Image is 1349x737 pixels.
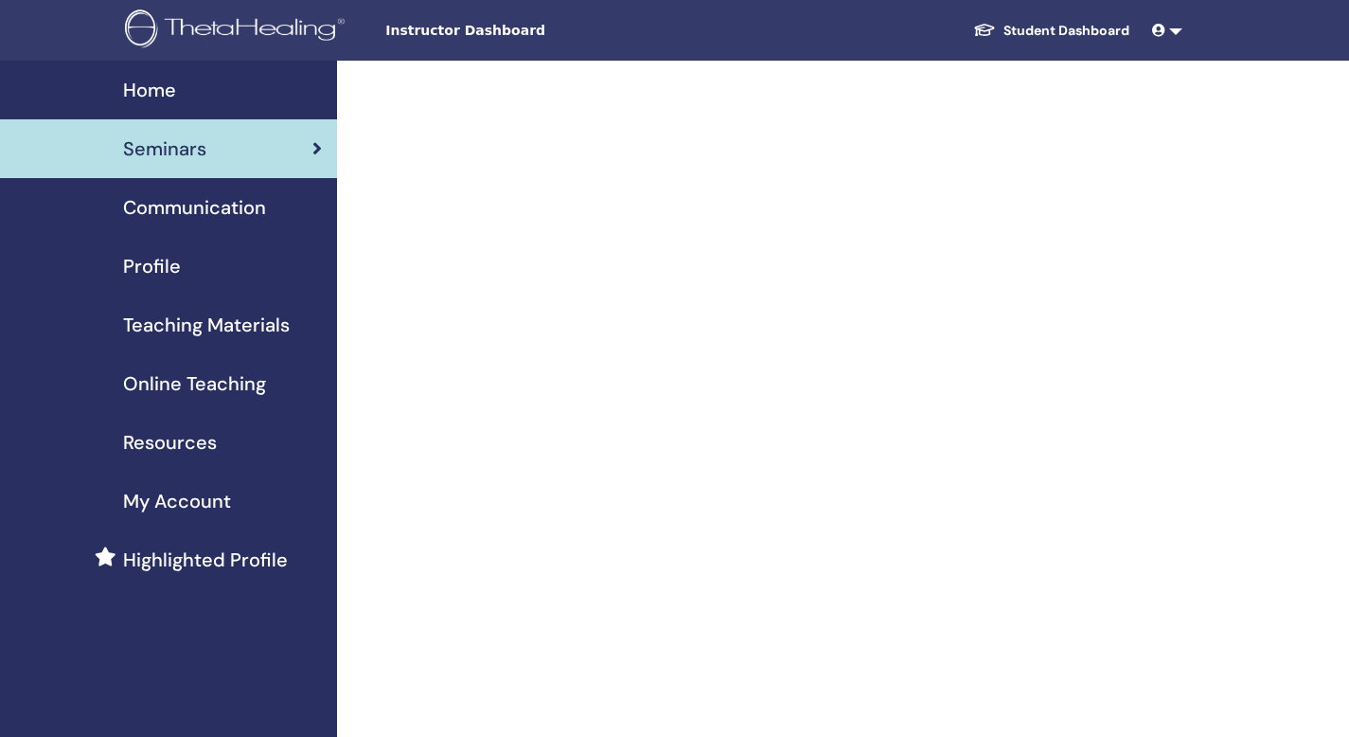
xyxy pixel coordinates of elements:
img: graduation-cap-white.svg [973,22,996,38]
span: Instructor Dashboard [385,21,669,41]
span: Teaching Materials [123,311,290,339]
span: My Account [123,487,231,515]
a: Student Dashboard [958,13,1145,48]
span: Seminars [123,135,206,163]
span: Profile [123,252,181,280]
img: logo.png [125,9,351,52]
span: Online Teaching [123,369,266,398]
span: Home [123,76,176,104]
span: Highlighted Profile [123,546,288,574]
span: Resources [123,428,217,457]
span: Communication [123,193,266,222]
